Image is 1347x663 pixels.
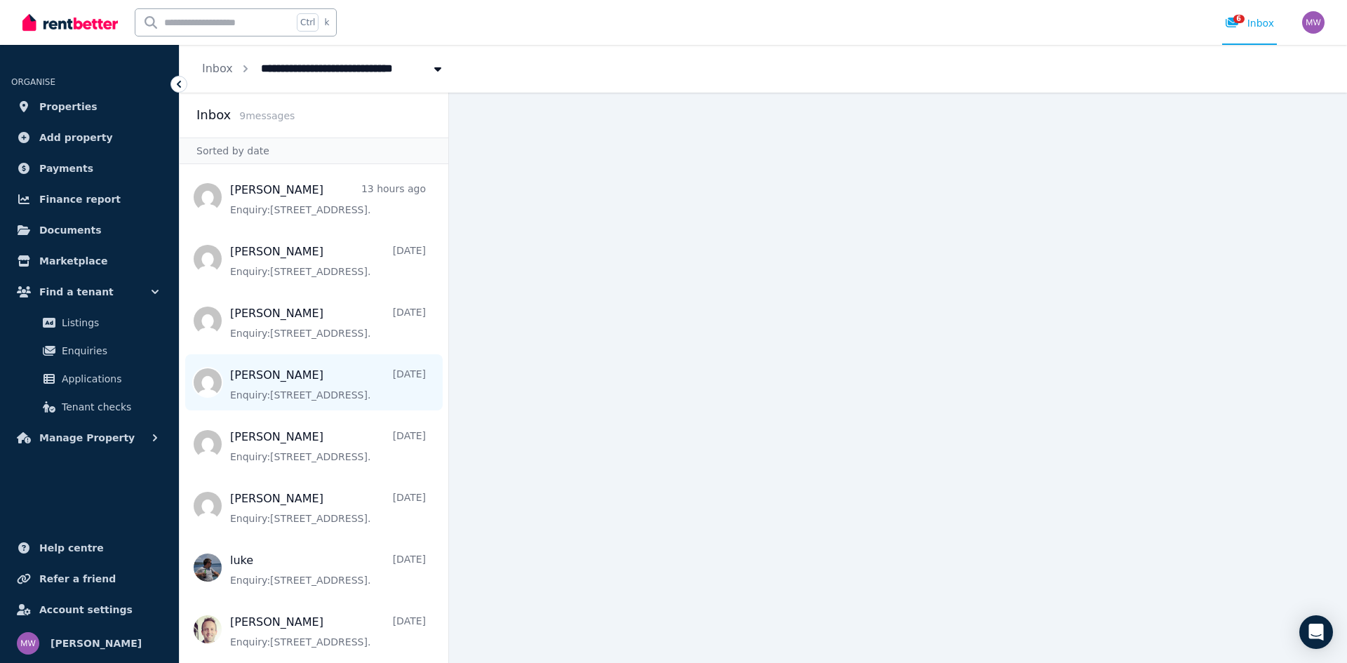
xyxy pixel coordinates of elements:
[39,129,113,146] span: Add property
[1233,15,1245,23] span: 6
[230,367,426,402] a: [PERSON_NAME][DATE]Enquiry:[STREET_ADDRESS].
[39,160,93,177] span: Payments
[11,596,168,624] a: Account settings
[297,13,319,32] span: Ctrl
[62,314,156,331] span: Listings
[180,45,467,93] nav: Breadcrumb
[230,182,426,217] a: [PERSON_NAME]13 hours agoEnquiry:[STREET_ADDRESS].
[39,253,107,269] span: Marketplace
[11,93,168,121] a: Properties
[11,534,168,562] a: Help centre
[11,247,168,275] a: Marketplace
[1302,11,1325,34] img: Monique Wallace
[11,216,168,244] a: Documents
[230,614,426,649] a: [PERSON_NAME][DATE]Enquiry:[STREET_ADDRESS].
[51,635,142,652] span: [PERSON_NAME]
[39,283,114,300] span: Find a tenant
[11,77,55,87] span: ORGANISE
[1225,16,1274,30] div: Inbox
[230,243,426,279] a: [PERSON_NAME][DATE]Enquiry:[STREET_ADDRESS].
[17,309,162,337] a: Listings
[17,393,162,421] a: Tenant checks
[39,222,102,239] span: Documents
[196,105,231,125] h2: Inbox
[230,552,426,587] a: luke[DATE]Enquiry:[STREET_ADDRESS].
[17,337,162,365] a: Enquiries
[62,342,156,359] span: Enquiries
[1299,615,1333,649] div: Open Intercom Messenger
[11,278,168,306] button: Find a tenant
[39,540,104,556] span: Help centre
[230,305,426,340] a: [PERSON_NAME][DATE]Enquiry:[STREET_ADDRESS].
[230,429,426,464] a: [PERSON_NAME][DATE]Enquiry:[STREET_ADDRESS].
[230,490,426,525] a: [PERSON_NAME][DATE]Enquiry:[STREET_ADDRESS].
[39,570,116,587] span: Refer a friend
[17,632,39,655] img: Monique Wallace
[17,365,162,393] a: Applications
[39,429,135,446] span: Manage Property
[39,191,121,208] span: Finance report
[11,185,168,213] a: Finance report
[324,17,329,28] span: k
[62,399,156,415] span: Tenant checks
[11,154,168,182] a: Payments
[62,370,156,387] span: Applications
[180,164,448,663] nav: Message list
[39,601,133,618] span: Account settings
[180,138,448,164] div: Sorted by date
[22,12,118,33] img: RentBetter
[39,98,98,115] span: Properties
[11,123,168,152] a: Add property
[202,62,233,75] a: Inbox
[11,424,168,452] button: Manage Property
[11,565,168,593] a: Refer a friend
[239,110,295,121] span: 9 message s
